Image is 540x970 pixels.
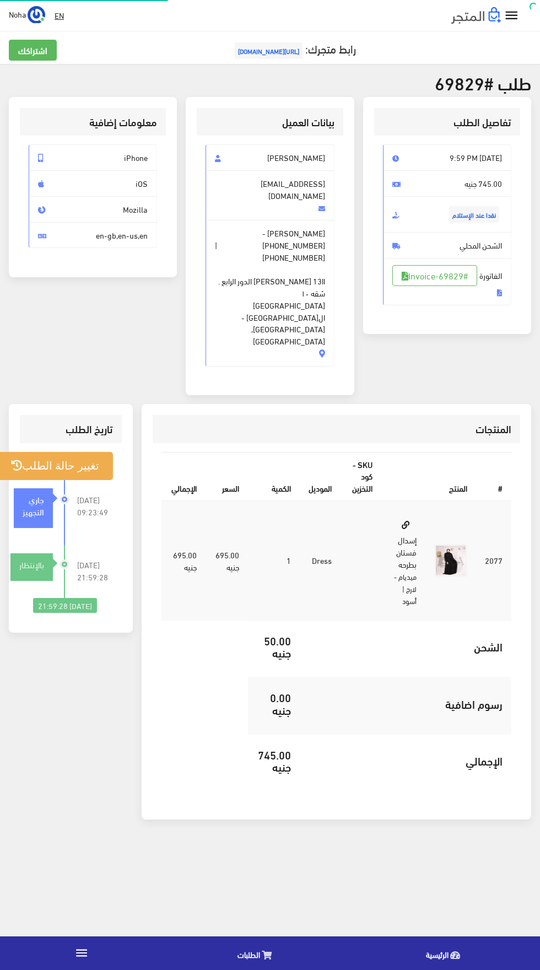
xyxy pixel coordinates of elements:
[206,452,248,500] th: السعر
[28,6,45,24] img: ...
[381,452,476,500] th: المنتج
[383,170,511,197] span: 745.00 جنيه
[77,494,114,518] span: [DATE] 09:23:49
[401,582,417,607] small: | أسود
[55,8,64,22] u: EN
[449,206,499,223] span: نقدا عند الإستلام
[29,424,113,434] h3: تاريخ الطلب
[206,220,334,366] span: [PERSON_NAME] - |
[237,947,260,961] span: الطلبات
[426,947,449,961] span: الرئيسية
[50,6,68,25] a: EN
[161,452,206,500] th: اﻹجمالي
[206,500,248,621] td: 695.00 جنيه
[248,452,300,500] th: الكمية
[309,698,502,710] h5: رسوم اضافية
[29,144,157,171] span: iPhone
[29,222,157,249] span: en-gb,en-us,en
[163,939,352,967] a: الطلبات
[383,258,511,305] span: الفاتورة
[23,493,44,518] strong: جاري التجهيز
[161,500,206,621] td: 695.00 جنيه
[352,939,540,967] a: الرئيسية
[232,38,356,58] a: رابط متجرك:[URL][DOMAIN_NAME]
[77,559,114,583] span: [DATE] 21:59:28
[161,424,511,434] h3: المنتجات
[504,8,520,24] i: 
[392,265,477,286] a: #Invoice-69829
[9,7,26,21] span: Noha
[262,239,325,251] span: [PHONE_NUMBER]
[476,500,511,621] td: 2077
[9,73,531,92] h2: طلب #69829
[215,263,325,347] span: اا13 [PERSON_NAME] الدور الرابع . شقه ١٠ [GEOGRAPHIC_DATA] ال[GEOGRAPHIC_DATA] - [GEOGRAPHIC_DATA...
[309,640,502,653] h5: الشحن
[257,748,291,773] h5: 745.00 جنيه
[248,500,300,621] td: 1
[257,634,291,659] h5: 50.00 جنيه
[9,40,57,61] a: اشتراكك
[309,755,502,767] h5: اﻹجمالي
[74,946,89,960] i: 
[235,42,303,59] span: [URL][DOMAIN_NAME]
[206,144,334,171] span: [PERSON_NAME]
[300,500,341,621] td: Dress
[476,452,511,500] th: #
[383,117,511,127] h3: تفاصيل الطلب
[9,6,45,23] a: ... Noha
[10,559,53,571] div: بالإنتظار
[262,251,325,263] span: [PHONE_NUMBER]
[29,170,157,197] span: iOS
[257,691,291,715] h5: 0.00 جنيه
[29,196,157,223] span: Mozilla
[206,117,334,127] h3: بيانات العميل
[206,170,334,220] span: [EMAIL_ADDRESS][DOMAIN_NAME]
[33,598,97,613] div: [DATE] 21:59:28
[29,117,157,127] h3: معلومات إضافية
[383,232,511,258] span: الشحن المحلي
[394,570,417,595] small: ميديام - لارج
[300,452,341,500] th: الموديل
[451,7,501,24] img: .
[381,500,425,621] td: إسدال فستان بطرحه
[383,144,511,171] span: [DATE] 9:59 PM
[341,452,381,500] th: SKU - كود التخزين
